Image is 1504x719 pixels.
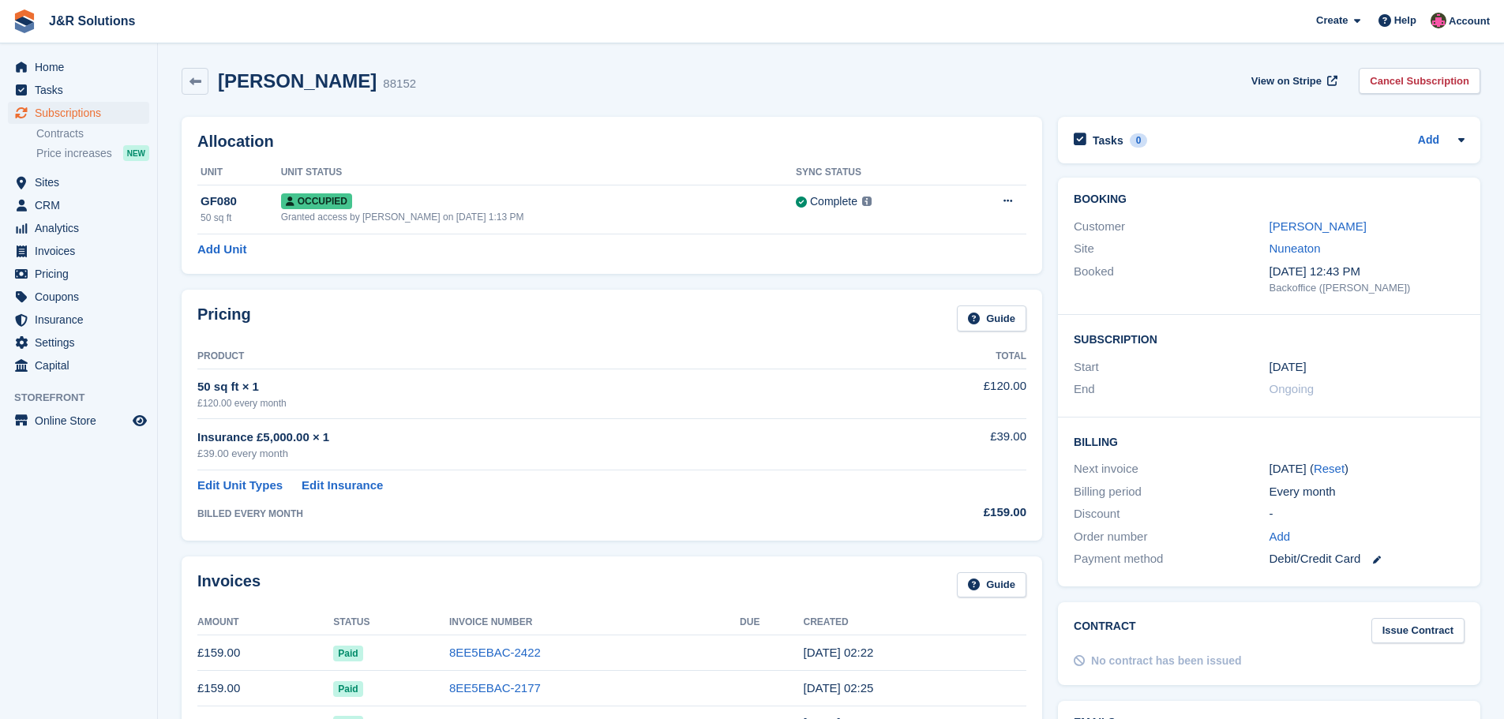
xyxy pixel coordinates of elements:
[197,133,1026,151] h2: Allocation
[862,197,872,206] img: icon-info-grey-7440780725fd019a000dd9b08b2336e03edf1995a4989e88bcd33f0948082b44.svg
[35,79,129,101] span: Tasks
[281,210,796,224] div: Granted access by [PERSON_NAME] on [DATE] 1:13 PM
[1074,433,1465,449] h2: Billing
[8,263,149,285] a: menu
[8,194,149,216] a: menu
[810,193,857,210] div: Complete
[35,309,129,331] span: Insurance
[8,102,149,124] a: menu
[1074,550,1269,568] div: Payment method
[197,671,333,706] td: £159.00
[1270,242,1321,255] a: Nuneaton
[1074,240,1269,258] div: Site
[35,331,129,354] span: Settings
[130,411,149,430] a: Preview store
[1270,528,1291,546] a: Add
[8,331,149,354] a: menu
[197,572,261,598] h2: Invoices
[871,419,1026,470] td: £39.00
[36,146,112,161] span: Price increases
[201,193,281,211] div: GF080
[35,263,129,285] span: Pricing
[1074,460,1269,478] div: Next invoice
[1074,331,1465,346] h2: Subscription
[197,635,333,671] td: £159.00
[36,126,149,141] a: Contracts
[281,193,352,209] span: Occupied
[8,354,149,376] a: menu
[1314,462,1345,475] a: Reset
[796,160,956,185] th: Sync Status
[218,70,377,92] h2: [PERSON_NAME]
[804,681,874,695] time: 2025-08-01 01:25:40 UTC
[197,610,333,635] th: Amount
[8,56,149,78] a: menu
[1270,280,1465,296] div: Backoffice ([PERSON_NAME])
[449,610,740,635] th: Invoice Number
[197,507,871,521] div: BILLED EVERY MONTH
[197,477,283,495] a: Edit Unit Types
[740,610,803,635] th: Due
[1074,618,1136,644] h2: Contract
[14,390,157,406] span: Storefront
[35,286,129,308] span: Coupons
[957,305,1026,331] a: Guide
[281,160,796,185] th: Unit Status
[1316,13,1348,28] span: Create
[449,681,541,695] a: 8EE5EBAC-2177
[197,378,871,396] div: 50 sq ft × 1
[197,305,251,331] h2: Pricing
[1074,218,1269,236] div: Customer
[1449,13,1490,29] span: Account
[197,344,871,369] th: Product
[1270,219,1367,233] a: [PERSON_NAME]
[123,145,149,161] div: NEW
[197,429,871,447] div: Insurance £5,000.00 × 1
[1074,358,1269,376] div: Start
[1074,193,1465,206] h2: Booking
[333,610,449,635] th: Status
[201,211,281,225] div: 50 sq ft
[35,194,129,216] span: CRM
[1359,68,1480,94] a: Cancel Subscription
[197,241,246,259] a: Add Unit
[1074,528,1269,546] div: Order number
[333,646,362,661] span: Paid
[13,9,36,33] img: stora-icon-8386f47178a22dfd0bd8f6a31ec36ba5ce8667c1dd55bd0f319d3a0aa187defe.svg
[1245,68,1341,94] a: View on Stripe
[871,504,1026,522] div: £159.00
[8,217,149,239] a: menu
[1270,460,1465,478] div: [DATE] ( )
[8,240,149,262] a: menu
[1251,73,1322,89] span: View on Stripe
[35,102,129,124] span: Subscriptions
[957,572,1026,598] a: Guide
[197,396,871,410] div: £120.00 every month
[197,160,281,185] th: Unit
[1093,133,1123,148] h2: Tasks
[35,410,129,432] span: Online Store
[1091,653,1242,669] div: No contract has been issued
[1270,358,1307,376] time: 2025-06-01 00:00:00 UTC
[1270,550,1465,568] div: Debit/Credit Card
[804,610,1026,635] th: Created
[8,410,149,432] a: menu
[1074,483,1269,501] div: Billing period
[197,446,871,462] div: £39.00 every month
[1270,382,1315,395] span: Ongoing
[333,681,362,697] span: Paid
[1371,618,1465,644] a: Issue Contract
[1270,483,1465,501] div: Every month
[1074,263,1269,296] div: Booked
[1270,505,1465,523] div: -
[302,477,383,495] a: Edit Insurance
[36,144,149,162] a: Price increases NEW
[35,354,129,376] span: Capital
[1394,13,1416,28] span: Help
[383,75,416,93] div: 88152
[43,8,141,34] a: J&R Solutions
[1074,505,1269,523] div: Discount
[8,286,149,308] a: menu
[8,171,149,193] a: menu
[8,309,149,331] a: menu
